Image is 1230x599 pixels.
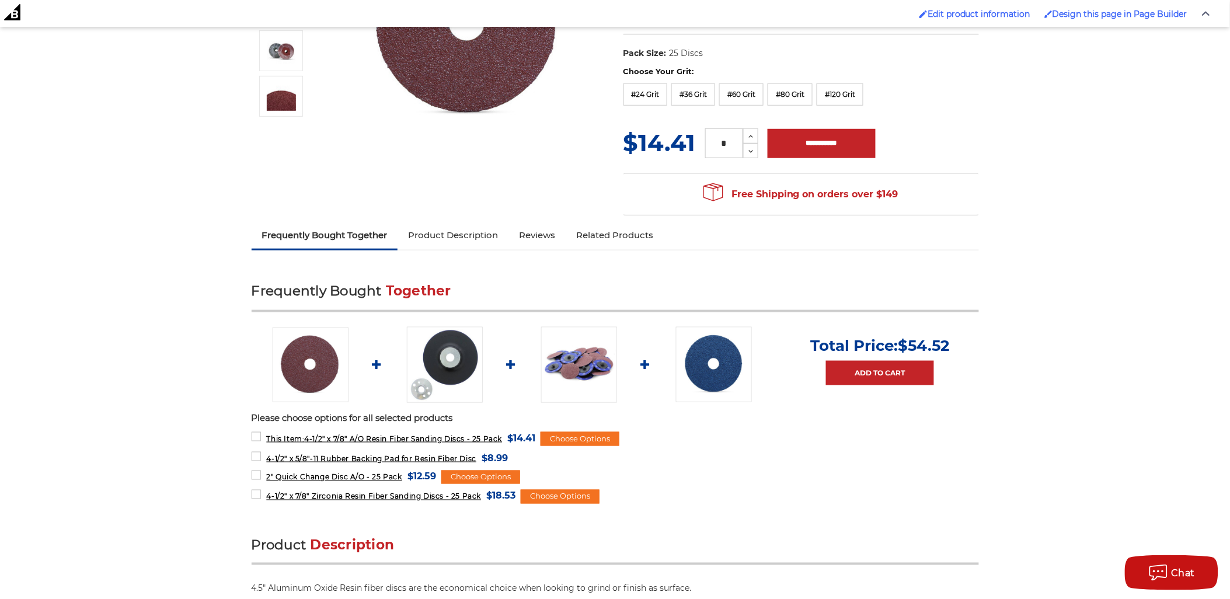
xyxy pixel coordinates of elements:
div: Choose Options [521,490,600,504]
span: Chat [1172,567,1196,579]
span: $12.59 [407,469,436,485]
span: $8.99 [482,450,508,466]
span: $18.53 [486,488,515,504]
a: Product Description [398,222,508,248]
p: Please choose options for all selected products [252,412,979,425]
span: Product [252,537,306,553]
span: 4-1/2" x 7/8" A/O Resin Fiber Sanding Discs - 25 Pack [266,434,502,443]
button: Chat [1125,555,1218,590]
a: Frequently Bought Together [252,222,398,248]
span: Free Shipping on orders over $149 [703,183,898,206]
div: Choose Options [441,471,520,485]
p: 4.5" Aluminum Oxide Resin fiber discs are the economical choice when looking to grind or finish a... [252,583,979,595]
img: 4-1/2" x 7/8" A/O Resin Fiber Sanding Discs - 25 Pack [267,82,296,111]
span: Edit product information [928,9,1030,19]
img: Close Admin Bar [1202,11,1210,16]
span: 2" Quick Change Disc A/O - 25 Pack [266,473,402,482]
a: Related Products [566,222,664,248]
strong: This Item: [266,434,304,443]
img: 4-1/2" x 7/8" A/O Resin Fiber Sanding Discs - 25 Pack [267,36,296,65]
span: Frequently Bought [252,283,382,299]
span: 4-1/2" x 7/8" Zirconia Resin Fiber Sanding Discs - 25 Pack [266,492,481,501]
span: Description [311,537,395,553]
span: $14.41 [623,128,696,157]
label: Choose Your Grit: [623,66,979,78]
img: Enabled brush for product edit [919,10,928,18]
span: Design this page in Page Builder [1053,9,1187,19]
span: $54.52 [898,336,949,355]
span: 4-1/2" x 5/8"-11 Rubber Backing Pad for Resin Fiber Disc [266,454,476,463]
a: Add to Cart [826,361,934,385]
a: Enabled brush for product edit Edit product information [914,3,1036,25]
div: Choose Options [541,432,619,446]
img: 4.5 inch resin fiber disc [273,328,349,402]
a: Reviews [508,222,566,248]
dt: Pack Size: [623,47,667,60]
p: Total Price: [810,336,949,355]
dd: 25 Discs [669,47,703,60]
img: Enabled brush for page builder edit. [1044,10,1053,18]
span: $14.41 [507,430,535,446]
span: Together [386,283,451,299]
a: Enabled brush for page builder edit. Design this page in Page Builder [1039,3,1193,25]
